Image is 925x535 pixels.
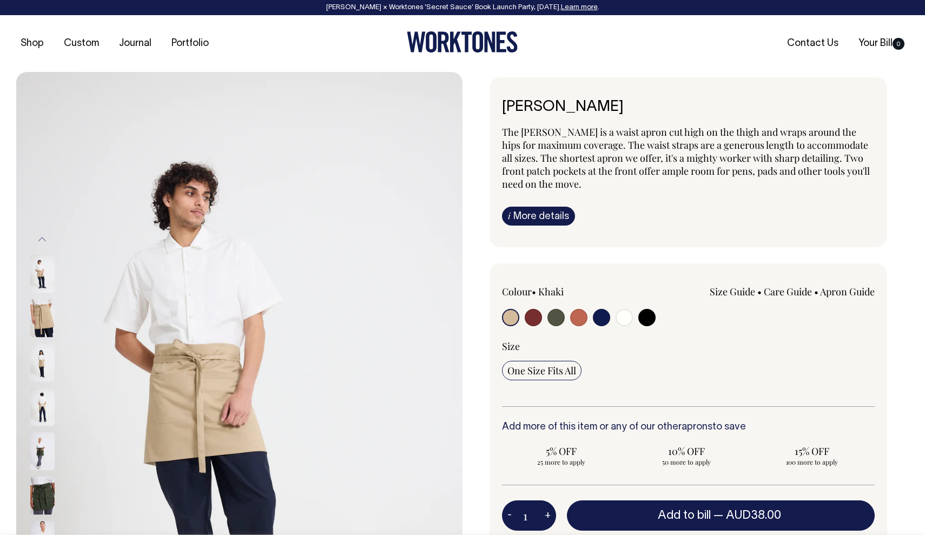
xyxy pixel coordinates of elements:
[567,500,875,531] button: Add to bill —AUD38.00
[538,285,564,298] label: Khaki
[757,285,762,298] span: •
[167,35,213,52] a: Portfolio
[115,35,156,52] a: Journal
[507,458,616,466] span: 25 more to apply
[893,38,904,50] span: 0
[752,441,871,470] input: 15% OFF 100 more to apply
[30,388,55,426] img: khaki
[16,35,48,52] a: Shop
[502,99,875,116] h6: [PERSON_NAME]
[34,227,50,252] button: Previous
[502,340,875,353] div: Size
[710,285,755,298] a: Size Guide
[682,422,712,432] a: aprons
[633,458,741,466] span: 50 more to apply
[502,361,582,380] input: One Size Fits All
[539,505,556,526] button: +
[627,441,746,470] input: 10% OFF 50 more to apply
[783,35,843,52] a: Contact Us
[633,445,741,458] span: 10% OFF
[507,445,616,458] span: 5% OFF
[30,299,55,337] img: khaki
[502,207,575,226] a: iMore details
[11,4,914,11] div: [PERSON_NAME] × Worktones ‘Secret Sauce’ Book Launch Party, [DATE]. .
[532,285,536,298] span: •
[502,505,517,526] button: -
[508,210,511,221] span: i
[854,35,909,52] a: Your Bill0
[713,510,784,521] span: —
[60,35,103,52] a: Custom
[502,422,875,433] h6: Add more of this item or any of our other to save
[502,126,870,190] span: The [PERSON_NAME] is a waist apron cut high on the thigh and wraps around the hips for maximum co...
[561,4,598,11] a: Learn more
[30,255,55,293] img: khaki
[764,285,812,298] a: Care Guide
[814,285,818,298] span: •
[502,285,651,298] div: Colour
[758,445,866,458] span: 15% OFF
[758,458,866,466] span: 100 more to apply
[658,510,711,521] span: Add to bill
[820,285,875,298] a: Apron Guide
[726,510,781,521] span: AUD38.00
[30,477,55,514] img: olive
[507,364,576,377] span: One Size Fits All
[30,432,55,470] img: olive
[30,344,55,381] img: khaki
[502,441,621,470] input: 5% OFF 25 more to apply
